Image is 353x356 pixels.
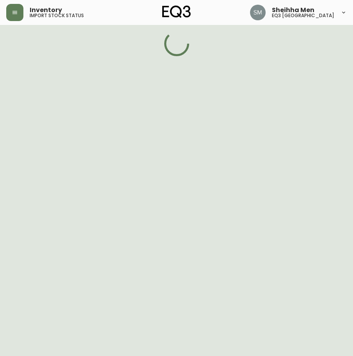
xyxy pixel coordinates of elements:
img: logo [162,5,191,18]
span: Inventory [30,7,62,13]
h5: import stock status [30,13,84,18]
img: cfa6f7b0e1fd34ea0d7b164297c1067f [250,5,266,20]
h5: eq3 [GEOGRAPHIC_DATA] [272,13,334,18]
span: Sheihha Men [272,7,314,13]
